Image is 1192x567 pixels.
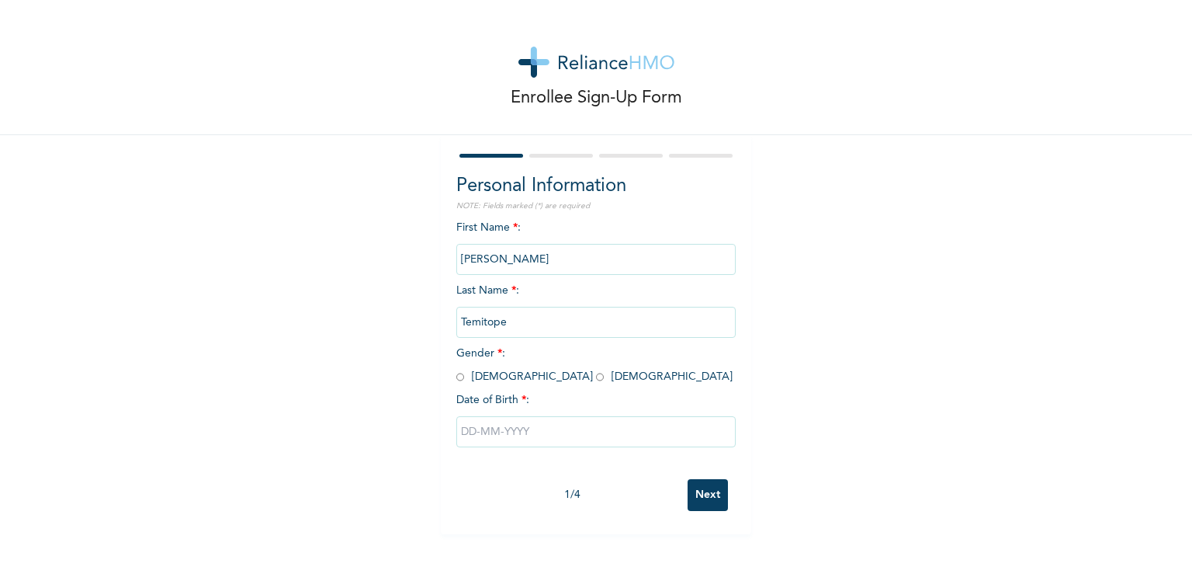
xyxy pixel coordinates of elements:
input: Next [688,479,728,511]
p: NOTE: Fields marked (*) are required [456,200,736,212]
img: logo [518,47,674,78]
input: DD-MM-YYYY [456,416,736,447]
span: Last Name : [456,285,736,328]
span: Date of Birth : [456,392,529,409]
input: Enter your first name [456,244,736,275]
div: 1 / 4 [456,487,688,503]
p: Enrollee Sign-Up Form [511,85,682,111]
input: Enter your last name [456,307,736,338]
span: Gender : [DEMOGRAPHIC_DATA] [DEMOGRAPHIC_DATA] [456,348,733,382]
h2: Personal Information [456,172,736,200]
span: First Name : [456,222,736,265]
